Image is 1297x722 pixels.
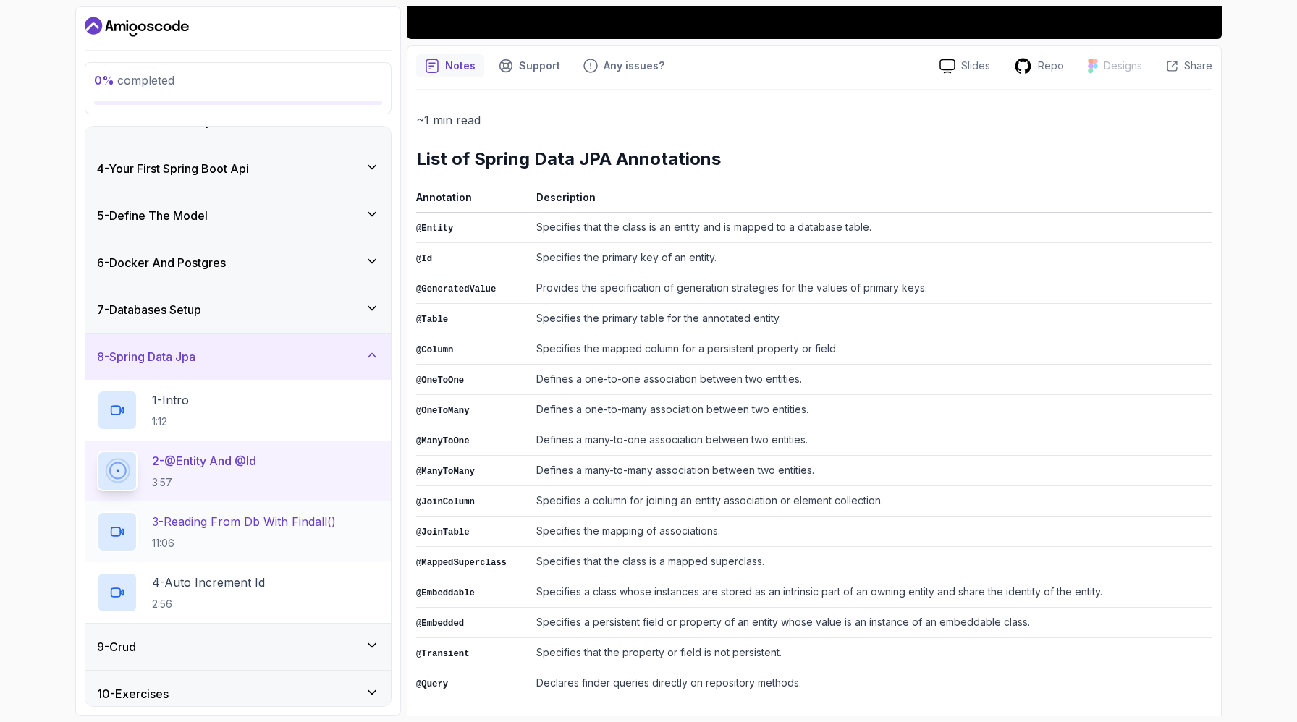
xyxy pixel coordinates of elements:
[416,148,1212,171] h2: List of Spring Data JPA Annotations
[1002,57,1076,75] a: Repo
[416,224,453,234] code: @Entity
[416,436,470,446] code: @ManyToOne
[531,273,1212,304] td: Provides the specification of generation strategies for the values of primary keys.
[531,243,1212,273] td: Specifies the primary key of an entity.
[531,395,1212,425] td: Defines a one-to-many association between two entities.
[97,207,208,224] h3: 5 - Define The Model
[97,572,379,613] button: 4-Auto Increment Id2:56
[604,59,664,73] p: Any issues?
[1038,59,1064,73] p: Repo
[961,59,990,73] p: Slides
[85,671,391,717] button: 10-Exercises
[416,588,475,598] code: @Embeddable
[85,334,391,380] button: 8-Spring Data Jpa
[445,59,476,73] p: Notes
[531,608,1212,638] td: Specifies a persistent field or property of an entity whose value is an instance of an embeddable...
[531,577,1212,608] td: Specifies a class whose instances are stored as an intrinsic part of an owning entity and share t...
[416,497,475,507] code: @JoinColumn
[1154,59,1212,73] button: Share
[85,286,391,333] button: 7-Databases Setup
[531,456,1212,486] td: Defines a many-to-many association between two entities.
[928,59,1002,74] a: Slides
[85,15,189,38] a: Dashboard
[152,452,256,470] p: 2 - @Entity And @Id
[152,536,336,551] p: 11:06
[1104,59,1142,73] p: Designs
[152,415,189,429] p: 1:12
[531,304,1212,334] td: Specifies the primary table for the annotated entity.
[531,334,1212,365] td: Specifies the mapped column for a persistent property or field.
[152,574,265,591] p: 4 - Auto Increment Id
[519,59,560,73] p: Support
[97,254,226,271] h3: 6 - Docker And Postgres
[152,475,256,490] p: 3:57
[416,110,1212,130] p: ~1 min read
[416,54,484,77] button: notes button
[1184,59,1212,73] p: Share
[416,188,531,213] th: Annotation
[416,406,470,416] code: @OneToMany
[94,73,174,88] span: completed
[531,188,1212,213] th: Description
[416,254,432,264] code: @Id
[575,54,673,77] button: Feedback button
[416,315,448,325] code: @Table
[97,451,379,491] button: 2-@Entity And @Id3:57
[531,365,1212,395] td: Defines a one-to-one association between two entities.
[531,517,1212,547] td: Specifies the mapping of associations.
[531,213,1212,243] td: Specifies that the class is an entity and is mapped to a database table.
[97,348,195,365] h3: 8 - Spring Data Jpa
[94,73,114,88] span: 0 %
[416,467,475,477] code: @ManyToMany
[490,54,569,77] button: Support button
[416,527,470,538] code: @JoinTable
[531,668,1212,699] td: Declares finder queries directly on repository methods.
[152,597,265,611] p: 2:56
[416,649,470,659] code: @Transient
[416,679,448,689] code: @Query
[85,239,391,286] button: 6-Docker And Postgres
[531,638,1212,668] td: Specifies that the property or field is not persistent.
[85,145,391,192] button: 4-Your First Spring Boot Api
[416,345,453,355] code: @Column
[97,160,249,177] h3: 4 - Your First Spring Boot Api
[85,624,391,670] button: 9-Crud
[85,192,391,239] button: 5-Define The Model
[416,284,496,294] code: @GeneratedValue
[531,547,1212,577] td: Specifies that the class is a mapped superclass.
[97,390,379,430] button: 1-Intro1:12
[531,425,1212,456] td: Defines a many-to-one association between two entities.
[152,391,189,409] p: 1 - Intro
[152,513,336,530] p: 3 - Reading From Db With Findall()
[97,685,169,702] h3: 10 - Exercises
[416,558,507,568] code: @MappedSuperclass
[416,375,464,386] code: @OneToOne
[97,511,379,552] button: 3-Reading From Db With Findall()11:06
[416,619,464,629] code: @Embedded
[531,486,1212,517] td: Specifies a column for joining an entity association or element collection.
[97,301,201,318] h3: 7 - Databases Setup
[97,638,136,655] h3: 9 - Crud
